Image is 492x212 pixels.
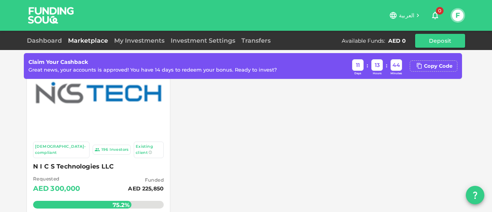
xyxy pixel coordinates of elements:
span: Funded [128,176,164,184]
div: Investors [110,147,129,153]
span: Existing client [136,144,153,155]
div: Great news, your accounts is approved! You have 14 days to redeem your bonus. Ready to invest? [28,66,277,74]
div: : [367,62,368,70]
div: : [386,62,387,70]
a: Investment Settings [168,37,238,44]
span: العربية [399,12,414,19]
a: Marketplace [65,37,111,44]
div: Minutes [391,72,402,76]
div: 11 [352,59,364,71]
span: N I C S Technologies LLC [33,161,164,172]
div: 44 [391,59,402,71]
button: 0 [427,8,443,23]
div: Copy Code [424,62,452,70]
div: Days [352,72,364,76]
span: 0 [436,7,444,15]
div: [DEMOGRAPHIC_DATA]-compliant [35,144,88,156]
span: Claim Your Cashback [28,58,88,65]
div: 196 [101,147,108,153]
button: question [466,186,484,204]
div: Available Funds : [342,37,385,45]
button: Deposit [415,34,465,48]
button: F [452,10,464,21]
div: 13 [371,59,383,71]
div: Hours [371,72,383,76]
a: Dashboard [27,37,65,44]
a: Transfers [238,37,274,44]
div: AED 0 [388,37,406,45]
span: Requested [33,175,80,183]
img: Marketplace Logo [35,78,162,109]
a: My Investments [111,37,168,44]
